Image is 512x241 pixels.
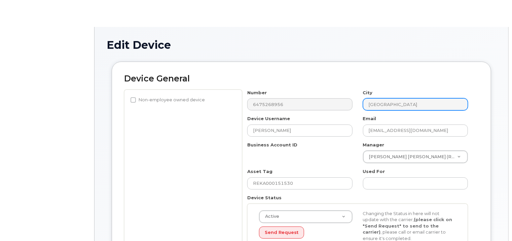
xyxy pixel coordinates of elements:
[124,74,479,83] h2: Device General
[363,168,385,175] label: Used For
[363,90,373,96] label: City
[247,168,272,175] label: Asset Tag
[247,115,290,122] label: Device Username
[365,154,457,160] span: [PERSON_NAME] [PERSON_NAME] (REKA000002062)
[247,90,267,96] label: Number
[131,96,205,104] label: Non-employee owned device
[107,39,496,51] h1: Edit Device
[363,142,385,148] label: Manager
[247,195,282,201] label: Device Status
[247,142,297,148] label: Business Account ID
[259,227,304,239] button: Send Request
[261,213,279,219] span: Active
[363,151,468,163] a: [PERSON_NAME] [PERSON_NAME] (REKA000002062)
[363,217,452,235] strong: (please click on "Send Request" to send to the carrier)
[363,115,376,122] label: Email
[259,211,352,223] a: Active
[131,97,136,103] input: Non-employee owned device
